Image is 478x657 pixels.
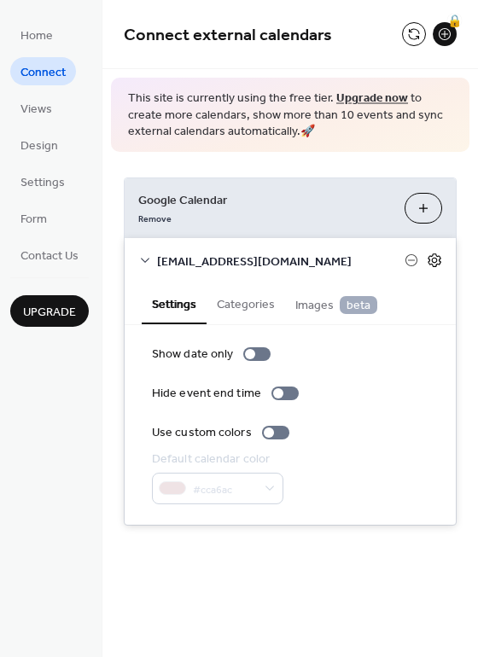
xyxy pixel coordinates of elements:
a: Contact Us [10,241,89,269]
span: Form [20,211,47,229]
span: Remove [138,212,172,224]
div: Use custom colors [152,424,252,442]
a: Design [10,131,68,159]
a: Form [10,204,57,232]
span: Images [295,296,377,315]
span: Design [20,137,58,155]
span: Upgrade [23,304,76,322]
button: Upgrade [10,295,89,327]
span: Contact Us [20,247,79,265]
a: Upgrade now [336,87,408,110]
a: Views [10,94,62,122]
button: Images beta [285,283,388,323]
span: This site is currently using the free tier. to create more calendars, show more than 10 events an... [128,90,452,141]
div: Hide event end time [152,385,261,403]
a: Home [10,20,63,49]
a: Connect [10,57,76,85]
span: Views [20,101,52,119]
div: Default calendar color [152,451,280,468]
span: [EMAIL_ADDRESS][DOMAIN_NAME] [157,253,405,270]
div: Show date only [152,346,233,363]
a: Settings [10,167,75,195]
span: Connect [20,64,66,82]
button: Settings [142,283,207,324]
button: Categories [207,283,285,323]
span: Home [20,27,53,45]
span: Connect external calendars [124,19,332,52]
span: Google Calendar [138,191,391,209]
span: Settings [20,174,65,192]
span: beta [340,296,377,314]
